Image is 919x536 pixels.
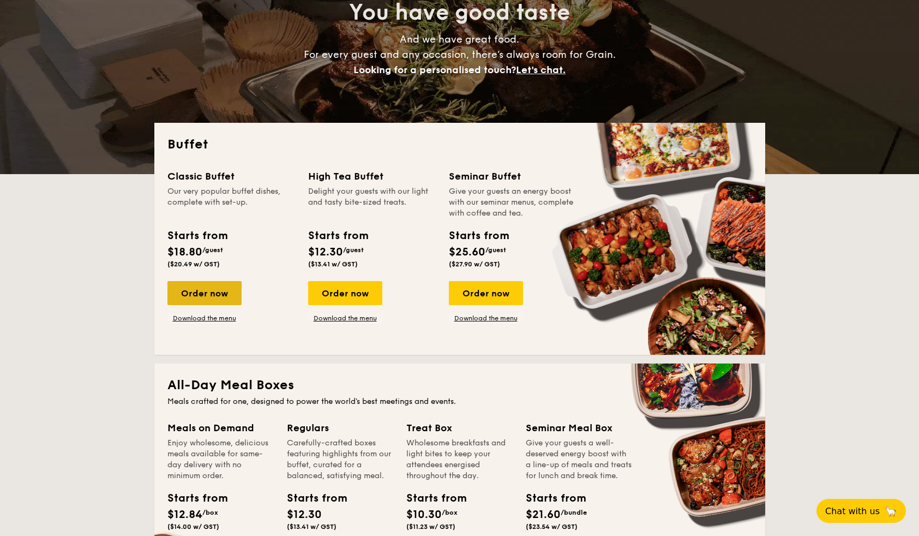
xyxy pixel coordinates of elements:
span: 🦙 [884,505,897,517]
span: ($20.49 w/ GST) [167,260,220,268]
span: And we have great food. For every guest and any occasion, there’s always room for Grain. [304,33,616,76]
span: Let's chat. [516,64,566,76]
span: ($27.90 w/ GST) [449,260,500,268]
a: Download the menu [449,314,523,323]
button: Chat with us🦙 [816,499,906,523]
div: Order now [308,281,382,305]
div: High Tea Buffet [308,169,436,184]
span: /box [202,509,218,516]
div: Meals on Demand [167,420,274,436]
div: Starts from [526,490,575,507]
span: /guest [343,246,364,254]
div: Starts from [406,490,455,507]
div: Meals crafted for one, designed to power the world's best meetings and events. [167,396,752,407]
div: Order now [167,281,242,305]
span: $12.30 [287,508,322,521]
span: ($23.54 w/ GST) [526,523,578,531]
a: Download the menu [167,314,242,323]
div: Starts from [308,228,368,244]
div: Give your guests an energy boost with our seminar menus, complete with coffee and tea. [449,186,576,219]
div: Our very popular buffet dishes, complete with set-up. [167,186,295,219]
span: ($14.00 w/ GST) [167,523,219,531]
div: Regulars [287,420,393,436]
span: ($11.23 w/ GST) [406,523,455,531]
span: $18.80 [167,246,202,259]
span: ($13.41 w/ GST) [287,523,337,531]
h2: All-Day Meal Boxes [167,377,752,394]
div: Give your guests a well-deserved energy boost with a line-up of meals and treats for lunch and br... [526,438,632,481]
h2: Buffet [167,136,752,153]
div: Starts from [287,490,336,507]
div: Order now [449,281,523,305]
span: $21.60 [526,508,561,521]
span: $12.30 [308,246,343,259]
a: Download the menu [308,314,382,323]
div: Treat Box [406,420,513,436]
span: /box [442,509,458,516]
span: Looking for a personalised touch? [353,64,516,76]
div: Seminar Meal Box [526,420,632,436]
div: Wholesome breakfasts and light bites to keep your attendees energised throughout the day. [406,438,513,481]
div: Starts from [167,228,227,244]
div: Seminar Buffet [449,169,576,184]
div: Enjoy wholesome, delicious meals available for same-day delivery with no minimum order. [167,438,274,481]
div: Starts from [167,490,217,507]
div: Carefully-crafted boxes featuring highlights from our buffet, curated for a balanced, satisfying ... [287,438,393,481]
span: /bundle [561,509,587,516]
span: $10.30 [406,508,442,521]
span: Chat with us [825,506,880,516]
div: Starts from [449,228,508,244]
span: $25.60 [449,246,485,259]
span: /guest [485,246,506,254]
div: Classic Buffet [167,169,295,184]
div: Delight your guests with our light and tasty bite-sized treats. [308,186,436,219]
span: /guest [202,246,223,254]
span: ($13.41 w/ GST) [308,260,358,268]
span: $12.84 [167,508,202,521]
